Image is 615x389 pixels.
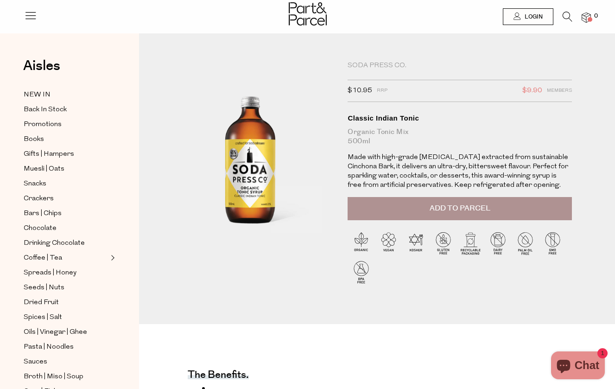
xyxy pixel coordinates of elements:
[377,85,387,97] span: RRP
[24,163,108,175] a: Muesli | Oats
[24,193,108,204] a: Crackers
[24,282,64,293] span: Seeds | Nuts
[24,223,108,234] a: Chocolate
[348,114,572,123] div: Classic Indian Tonic
[522,13,543,21] span: Login
[24,253,62,264] span: Coffee | Tea
[24,327,87,338] span: Oils | Vinegar | Ghee
[24,238,85,249] span: Drinking Chocolate
[24,89,108,101] a: NEW IN
[348,85,372,97] span: $10.95
[24,297,108,308] a: Dried Fruit
[24,149,74,160] span: Gifts | Hampers
[24,134,44,145] span: Books
[188,373,249,379] h4: The benefits.
[24,89,51,101] span: NEW IN
[23,59,60,82] a: Aisles
[24,357,47,368] span: Sauces
[24,134,108,145] a: Books
[24,223,57,234] span: Chocolate
[348,128,572,146] div: Organic Tonic Mix 500ml
[24,356,108,368] a: Sauces
[348,230,375,257] img: P_P-ICONS-Live_Bec_V11_Organic.svg
[24,371,108,383] a: Broth | Miso | Soup
[24,341,108,353] a: Pasta | Noodles
[24,282,108,293] a: Seeds | Nuts
[24,119,62,130] span: Promotions
[289,2,327,26] img: Part&Parcel
[24,371,83,383] span: Broth | Miso | Soup
[167,61,334,258] img: Classic Indian Tonic
[24,164,64,175] span: Muesli | Oats
[24,237,108,249] a: Drinking Chocolate
[582,13,591,22] a: 0
[24,193,54,204] span: Crackers
[402,230,430,257] img: P_P-ICONS-Live_Bec_V11_Kosher.svg
[539,230,566,257] img: P_P-ICONS-Live_Bec_V11_GMO_Free.svg
[547,85,572,97] span: Members
[348,258,375,286] img: P_P-ICONS-Live_Bec_V11_BPA_Free.svg
[108,252,115,263] button: Expand/Collapse Coffee | Tea
[24,268,76,279] span: Spreads | Honey
[24,326,108,338] a: Oils | Vinegar | Ghee
[24,312,108,323] a: Spices | Salt
[24,312,62,323] span: Spices | Salt
[24,104,108,115] a: Back In Stock
[24,208,108,219] a: Bars | Chips
[348,197,572,220] button: Add to Parcel
[24,267,108,279] a: Spreads | Honey
[348,153,572,190] p: Made with high-grade [MEDICAL_DATA] extracted from sustainable Cinchona Bark, it delivers an ultr...
[484,230,512,257] img: P_P-ICONS-Live_Bec_V11_Dairy_Free.svg
[503,8,553,25] a: Login
[548,351,608,382] inbox-online-store-chat: Shopify online store chat
[24,252,108,264] a: Coffee | Tea
[512,230,539,257] img: P_P-ICONS-Live_Bec_V11_Palm_Oil_Free.svg
[24,179,46,190] span: Snacks
[24,297,59,308] span: Dried Fruit
[457,230,484,257] img: P_P-ICONS-Live_Bec_V11_Recyclable_Packaging.svg
[24,148,108,160] a: Gifts | Hampers
[430,230,457,257] img: P_P-ICONS-Live_Bec_V11_Gluten_Free.svg
[430,203,490,214] span: Add to Parcel
[592,12,600,20] span: 0
[24,208,62,219] span: Bars | Chips
[24,104,67,115] span: Back In Stock
[24,342,74,353] span: Pasta | Noodles
[24,119,108,130] a: Promotions
[375,230,402,257] img: P_P-ICONS-Live_Bec_V11_Vegan.svg
[24,178,108,190] a: Snacks
[348,61,572,70] div: Soda Press Co.
[522,85,542,97] span: $9.90
[23,56,60,76] span: Aisles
